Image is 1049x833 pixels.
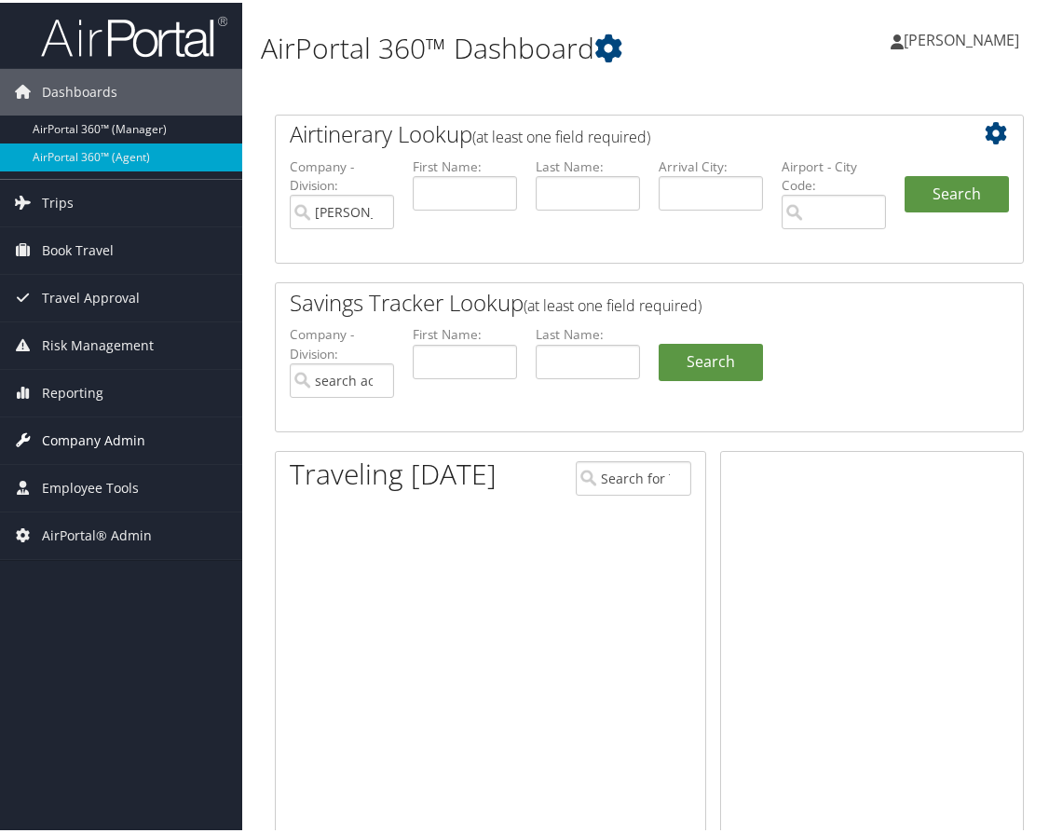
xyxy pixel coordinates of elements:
[42,367,103,414] span: Reporting
[42,177,74,224] span: Trips
[290,116,947,147] h2: Airtinerary Lookup
[472,124,650,144] span: (at least one field required)
[290,452,497,491] h1: Traveling [DATE]
[536,322,640,341] label: Last Name:
[42,415,145,461] span: Company Admin
[891,9,1038,65] a: [PERSON_NAME]
[904,27,1019,48] span: [PERSON_NAME]
[576,458,691,493] input: Search for Traveler
[524,293,702,313] span: (at least one field required)
[290,155,394,193] label: Company - Division:
[41,12,227,56] img: airportal-logo.png
[782,155,886,193] label: Airport - City Code:
[42,272,140,319] span: Travel Approval
[290,284,947,316] h2: Savings Tracker Lookup
[42,66,117,113] span: Dashboards
[42,320,154,366] span: Risk Management
[261,26,779,65] h1: AirPortal 360™ Dashboard
[42,510,152,556] span: AirPortal® Admin
[536,155,640,173] label: Last Name:
[42,462,139,509] span: Employee Tools
[413,155,517,173] label: First Name:
[659,341,763,378] a: Search
[413,322,517,341] label: First Name:
[905,173,1009,211] button: Search
[290,322,394,361] label: Company - Division:
[659,155,763,173] label: Arrival City:
[290,361,394,395] input: search accounts
[42,225,114,271] span: Book Travel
